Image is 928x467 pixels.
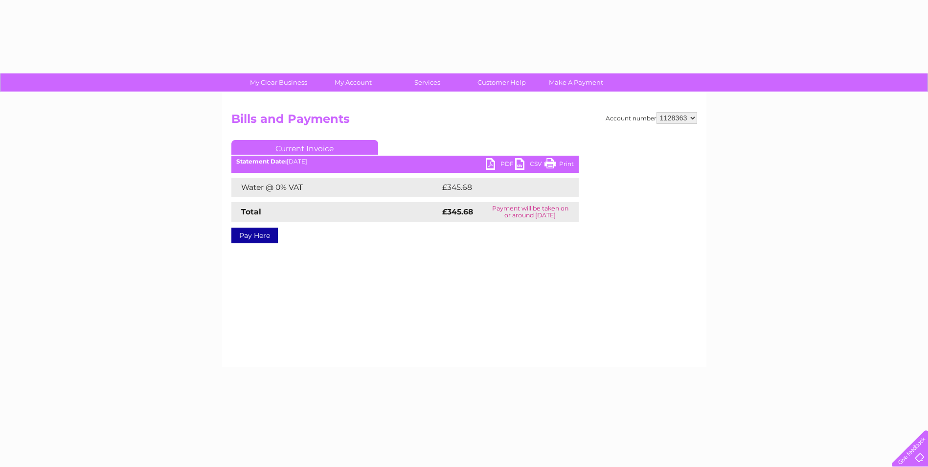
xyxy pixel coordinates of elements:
[536,73,616,92] a: Make A Payment
[515,158,544,172] a: CSV
[387,73,468,92] a: Services
[313,73,393,92] a: My Account
[231,158,579,165] div: [DATE]
[486,158,515,172] a: PDF
[231,140,378,155] a: Current Invoice
[238,73,319,92] a: My Clear Business
[231,112,697,131] h2: Bills and Payments
[236,158,287,165] b: Statement Date:
[544,158,574,172] a: Print
[482,202,578,222] td: Payment will be taken on or around [DATE]
[241,207,261,216] strong: Total
[461,73,542,92] a: Customer Help
[231,228,278,243] a: Pay Here
[606,112,697,124] div: Account number
[442,207,473,216] strong: £345.68
[231,178,440,197] td: Water @ 0% VAT
[440,178,562,197] td: £345.68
